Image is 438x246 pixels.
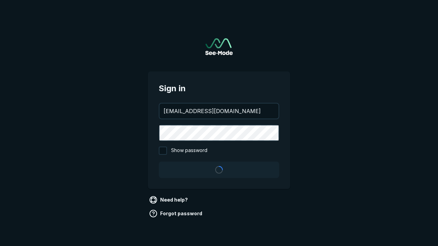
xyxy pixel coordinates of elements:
a: Go to sign in [205,38,233,55]
a: Forgot password [148,208,205,219]
input: your@email.com [159,104,279,119]
span: Show password [171,147,207,155]
img: See-Mode Logo [205,38,233,55]
span: Sign in [159,82,279,95]
a: Need help? [148,194,191,205]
